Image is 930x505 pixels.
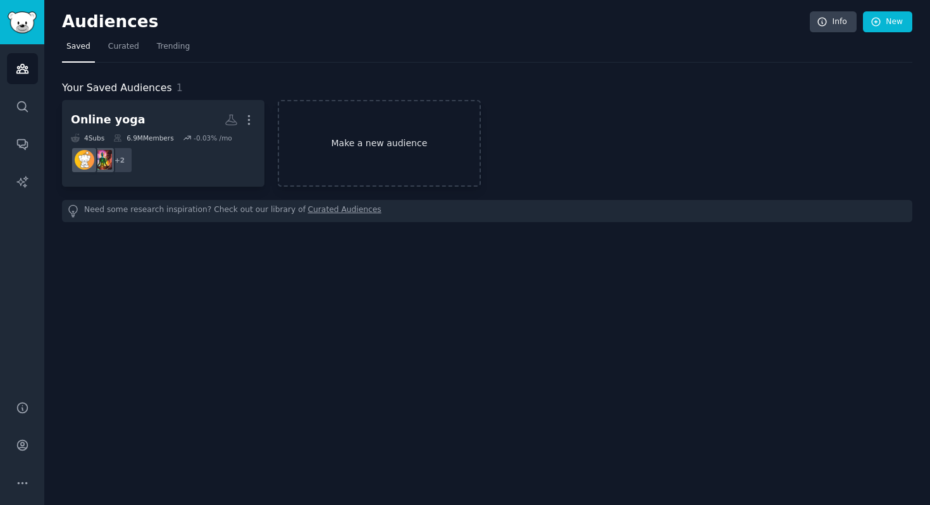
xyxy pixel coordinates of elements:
[62,200,912,222] div: Need some research inspiration? Check out our library of
[152,37,194,63] a: Trending
[113,134,173,142] div: 6.9M Members
[62,12,810,32] h2: Audiences
[62,80,172,96] span: Your Saved Audiences
[92,150,112,170] img: SpiritualAwakening
[66,41,90,53] span: Saved
[863,11,912,33] a: New
[62,37,95,63] a: Saved
[194,134,232,142] div: -0.03 % /mo
[8,11,37,34] img: GummySearch logo
[104,37,144,63] a: Curated
[108,41,139,53] span: Curated
[62,100,264,187] a: Online yoga4Subs6.9MMembers-0.03% /mo+2SpiritualAwakeningMeditation
[71,112,146,128] div: Online yoga
[106,147,133,173] div: + 2
[308,204,381,218] a: Curated Audiences
[157,41,190,53] span: Trending
[75,150,94,170] img: Meditation
[278,100,480,187] a: Make a new audience
[71,134,104,142] div: 4 Sub s
[810,11,857,33] a: Info
[177,82,183,94] span: 1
